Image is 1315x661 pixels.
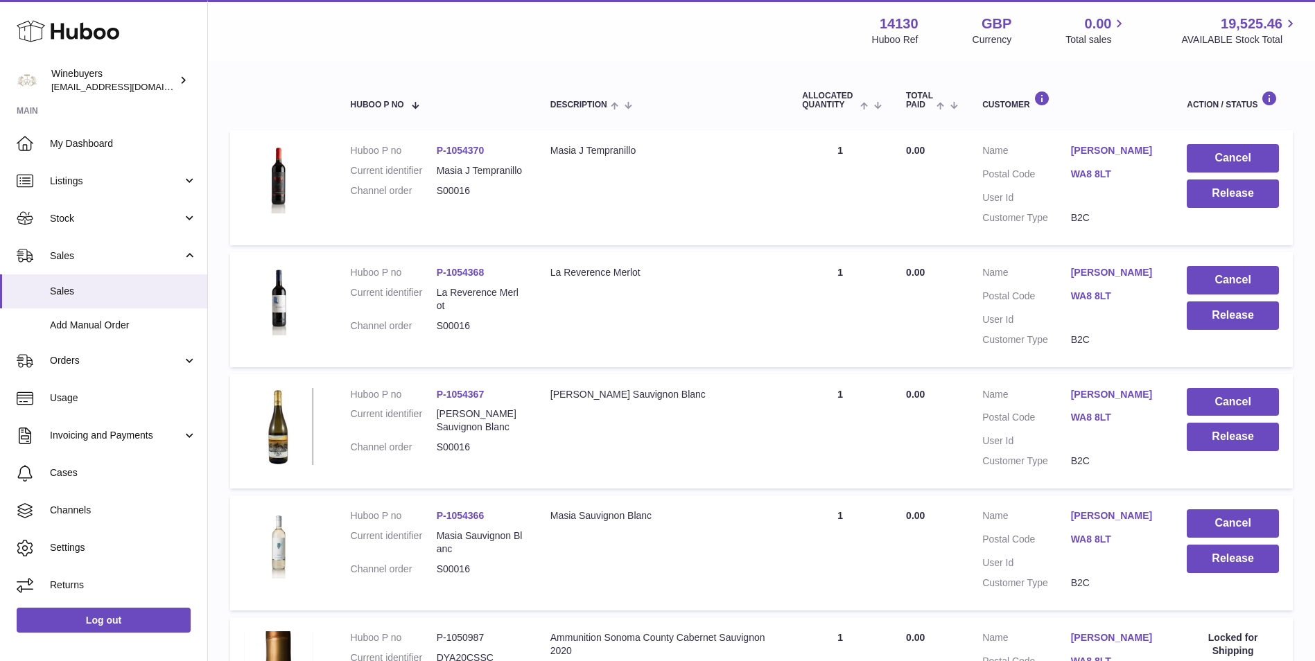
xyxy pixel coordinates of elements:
[1187,301,1279,330] button: Release
[437,389,485,400] a: P-1054367
[17,608,191,633] a: Log out
[880,15,918,33] strong: 14130
[1187,509,1279,538] button: Cancel
[1187,179,1279,208] button: Release
[50,212,182,225] span: Stock
[1181,33,1298,46] span: AVAILABLE Stock Total
[1065,15,1127,46] a: 0.00 Total sales
[1187,91,1279,109] div: Action / Status
[437,529,523,556] dd: Masia Sauvignon Blanc
[1187,388,1279,416] button: Cancel
[50,285,197,298] span: Sales
[982,411,1071,428] dt: Postal Code
[437,441,523,454] dd: S00016
[244,509,313,579] img: 1755000624.jpg
[351,100,404,109] span: Huboo P no
[1187,423,1279,451] button: Release
[982,211,1071,224] dt: Customer Type
[437,407,523,434] dd: [PERSON_NAME] Sauvignon Blanc
[788,374,892,489] td: 1
[550,100,607,109] span: Description
[906,91,933,109] span: Total paid
[1071,411,1160,424] a: WA8 8LT
[982,168,1071,184] dt: Postal Code
[982,91,1159,109] div: Customer
[550,266,775,279] div: La Reverence Merlot
[982,333,1071,346] dt: Customer Type
[50,137,197,150] span: My Dashboard
[351,144,437,157] dt: Huboo P no
[351,631,437,644] dt: Huboo P no
[50,429,182,442] span: Invoicing and Payments
[244,388,313,465] img: 1755000800.png
[351,563,437,576] dt: Channel order
[550,509,775,522] div: Masia Sauvignon Blanc
[982,290,1071,306] dt: Postal Code
[1071,211,1160,224] dd: B2C
[788,252,892,367] td: 1
[351,184,437,197] dt: Channel order
[982,266,1071,283] dt: Name
[1187,266,1279,294] button: Cancel
[982,455,1071,468] dt: Customer Type
[50,354,182,367] span: Orders
[351,529,437,556] dt: Current identifier
[1071,290,1160,303] a: WA8 8LT
[1187,144,1279,173] button: Cancel
[50,391,197,405] span: Usage
[244,144,313,213] img: 1755000993.jpg
[50,579,197,592] span: Returns
[50,504,197,517] span: Channels
[1071,168,1160,181] a: WA8 8LT
[982,144,1071,161] dt: Name
[1071,576,1160,590] dd: B2C
[51,67,176,94] div: Winebuyers
[1085,15,1112,33] span: 0.00
[906,267,925,278] span: 0.00
[982,434,1071,448] dt: User Id
[1071,509,1160,522] a: [PERSON_NAME]
[982,631,1071,648] dt: Name
[982,533,1071,549] dt: Postal Code
[50,249,182,263] span: Sales
[51,81,204,92] span: [EMAIL_ADDRESS][DOMAIN_NAME]
[351,319,437,333] dt: Channel order
[906,389,925,400] span: 0.00
[982,556,1071,570] dt: User Id
[351,286,437,312] dt: Current identifier
[982,313,1071,326] dt: User Id
[437,145,485,156] a: P-1054370
[973,33,1012,46] div: Currency
[982,15,1011,33] strong: GBP
[906,632,925,643] span: 0.00
[550,388,775,401] div: [PERSON_NAME] Sauvignon Blanc
[906,145,925,156] span: 0.00
[351,509,437,522] dt: Huboo P no
[437,184,523,197] dd: S00016
[1071,455,1160,468] dd: B2C
[351,407,437,434] dt: Current identifier
[50,466,197,479] span: Cases
[50,175,182,188] span: Listings
[982,576,1071,590] dt: Customer Type
[1071,144,1160,157] a: [PERSON_NAME]
[351,388,437,401] dt: Huboo P no
[1065,33,1127,46] span: Total sales
[437,319,523,333] dd: S00016
[1071,333,1160,346] dd: B2C
[437,563,523,576] dd: S00016
[351,441,437,454] dt: Channel order
[351,164,437,177] dt: Current identifier
[437,286,523,312] dd: La Reverence Merlot
[1071,533,1160,546] a: WA8 8LT
[437,631,523,644] dd: P-1050987
[982,388,1071,405] dt: Name
[437,510,485,521] a: P-1054366
[1187,631,1279,658] div: Locked for Shipping
[788,130,892,245] td: 1
[906,510,925,521] span: 0.00
[437,164,523,177] dd: Masia J Tempranillo
[982,191,1071,204] dt: User Id
[50,319,197,332] span: Add Manual Order
[788,495,892,610] td: 1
